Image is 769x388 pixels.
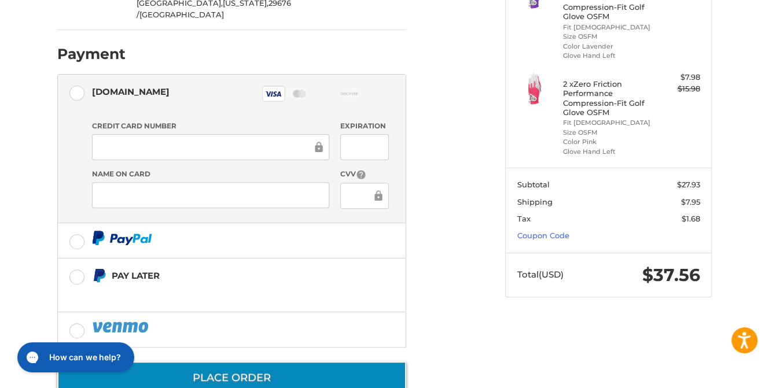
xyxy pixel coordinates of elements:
[92,82,170,101] div: [DOMAIN_NAME]
[112,266,333,285] div: Pay Later
[92,288,334,298] iframe: PayPal Message 1
[92,320,151,334] img: PayPal icon
[681,197,700,206] span: $7.95
[92,169,329,179] label: Name on Card
[563,23,652,32] li: Fit [DEMOGRAPHIC_DATA]
[517,214,531,223] span: Tax
[92,268,106,283] img: Pay Later icon
[682,214,700,223] span: $1.68
[92,121,329,131] label: Credit Card Number
[340,169,388,180] label: CVV
[563,137,652,147] li: Color Pink
[517,269,564,280] span: Total (USD)
[563,128,652,138] li: Size OSFM
[563,147,652,157] li: Glove Hand Left
[563,32,652,42] li: Size OSFM
[517,231,569,240] a: Coupon Code
[677,180,700,189] span: $27.93
[340,121,388,131] label: Expiration
[563,51,652,61] li: Glove Hand Left
[12,338,137,376] iframe: Gorgias live chat messenger
[517,197,553,206] span: Shipping
[139,10,224,19] span: [GEOGRAPHIC_DATA]
[563,118,652,128] li: Fit [DEMOGRAPHIC_DATA]
[517,180,550,189] span: Subtotal
[57,45,126,63] h2: Payment
[92,231,152,245] img: PayPal icon
[563,42,652,51] li: Color Lavender
[654,83,700,95] div: $15.98
[654,72,700,83] div: $7.98
[563,79,652,117] h4: 2 x Zero Friction Performance Compression-Fit Golf Glove OSFM
[642,264,700,286] span: $37.56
